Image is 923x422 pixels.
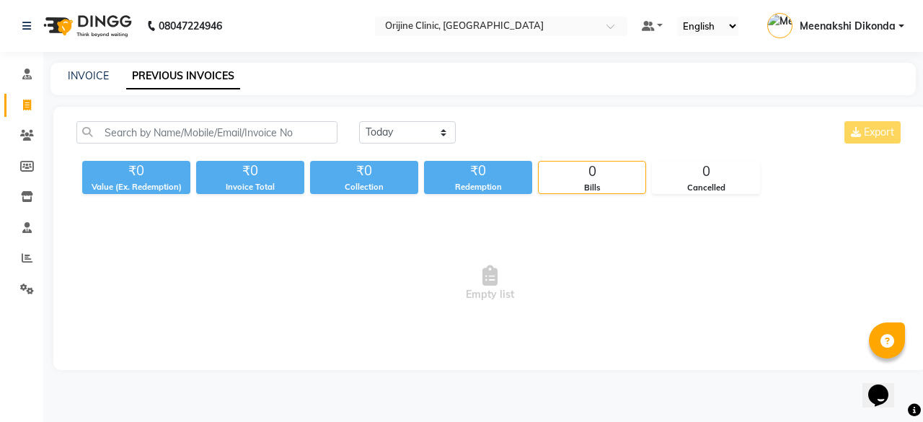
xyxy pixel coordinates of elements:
a: PREVIOUS INVOICES [126,63,240,89]
span: Meenakshi Dikonda [800,19,896,34]
input: Search by Name/Mobile/Email/Invoice No [76,121,337,144]
div: 0 [653,162,759,182]
img: logo [37,6,136,46]
span: Empty list [76,211,904,356]
div: ₹0 [424,161,532,181]
div: Cancelled [653,182,759,194]
div: Collection [310,181,418,193]
div: Value (Ex. Redemption) [82,181,190,193]
div: Bills [539,182,645,194]
iframe: chat widget [862,364,909,408]
div: ₹0 [310,161,418,181]
div: Redemption [424,181,532,193]
div: Invoice Total [196,181,304,193]
div: ₹0 [82,161,190,181]
a: INVOICE [68,69,109,82]
img: Meenakshi Dikonda [767,13,792,38]
div: ₹0 [196,161,304,181]
div: 0 [539,162,645,182]
b: 08047224946 [159,6,222,46]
